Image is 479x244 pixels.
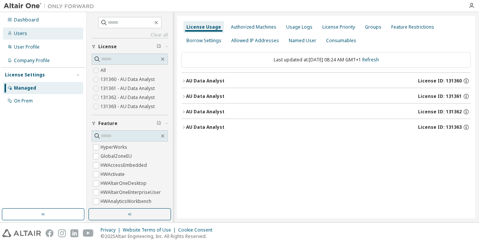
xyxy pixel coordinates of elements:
[101,197,153,206] label: HWAnalyticsWorkbench
[92,32,168,38] a: Clear all
[186,124,224,130] div: AU Data Analyst
[101,188,162,197] label: HWAltairOneEnterpriseUser
[186,93,224,99] div: AU Data Analyst
[14,85,36,91] div: Managed
[322,24,355,30] div: License Priority
[70,229,78,237] img: linkedin.svg
[83,229,94,237] img: youtube.svg
[289,38,316,44] div: Named User
[157,120,161,127] span: Clear filter
[14,44,40,50] div: User Profile
[231,38,279,44] div: Allowed IP Addresses
[14,98,33,104] div: On Prem
[5,72,45,78] div: License Settings
[101,161,148,170] label: HWAccessEmbedded
[101,170,126,179] label: HWActivate
[101,179,148,188] label: HWAltairOneDesktop
[365,24,381,30] div: Groups
[101,227,123,233] div: Privacy
[418,93,462,99] span: License ID: 131361
[418,124,462,130] span: License ID: 131363
[14,58,50,64] div: Company Profile
[101,206,131,215] label: HWCompose
[46,229,53,237] img: facebook.svg
[101,75,156,84] label: 131360 - AU Data Analyst
[101,102,156,111] label: 131363 - AU Data Analyst
[326,38,356,44] div: Consumables
[101,84,156,93] label: 131361 - AU Data Analyst
[14,17,39,23] div: Dashboard
[92,115,168,132] button: Feature
[178,227,217,233] div: Cookie Consent
[98,120,117,127] span: Feature
[101,152,133,161] label: GlobalZoneEU
[182,88,471,105] button: AU Data AnalystLicense ID: 131361
[182,73,471,89] button: AU Data AnalystLicense ID: 131360
[182,52,471,68] div: Last updated at: [DATE] 08:24 AM GMT+1
[157,44,161,50] span: Clear filter
[58,229,66,237] img: instagram.svg
[286,24,313,30] div: Usage Logs
[186,109,224,115] div: AU Data Analyst
[186,24,221,30] div: License Usage
[4,2,98,10] img: Altair One
[186,78,224,84] div: AU Data Analyst
[101,233,217,239] p: © 2025 Altair Engineering, Inc. All Rights Reserved.
[418,109,462,115] span: License ID: 131362
[101,93,156,102] label: 131362 - AU Data Analyst
[123,227,178,233] div: Website Terms of Use
[182,119,471,136] button: AU Data AnalystLicense ID: 131363
[101,143,129,152] label: HyperWorks
[14,30,27,37] div: Users
[231,24,276,30] div: Authorized Machines
[391,24,434,30] div: Feature Restrictions
[182,104,471,120] button: AU Data AnalystLicense ID: 131362
[186,38,221,44] div: Borrow Settings
[92,38,168,55] button: License
[418,78,462,84] span: License ID: 131360
[98,44,117,50] span: License
[2,229,41,237] img: altair_logo.svg
[362,56,379,63] a: Refresh
[101,66,107,75] label: All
